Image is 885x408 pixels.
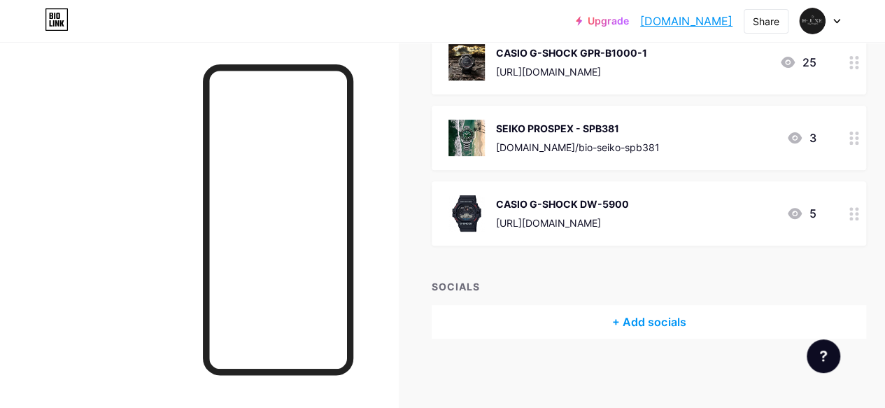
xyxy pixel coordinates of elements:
[640,13,732,29] a: [DOMAIN_NAME]
[496,140,660,155] div: [DOMAIN_NAME]/bio-seiko-spb381
[576,15,629,27] a: Upgrade
[496,45,647,60] div: CASIO G-SHOCK GPR-B1000-1
[432,279,866,294] div: SOCIALS
[448,120,485,156] img: SEIKO PROSPEX - SPB381
[786,205,816,222] div: 5
[799,8,826,34] img: Vu Huy
[753,14,779,29] div: Share
[448,195,485,232] img: CASIO G-SHOCK DW-5900
[779,54,816,71] div: 25
[448,44,485,80] img: CASIO G-SHOCK GPR-B1000-1
[432,305,866,339] div: + Add socials
[496,121,660,136] div: SEIKO PROSPEX - SPB381
[496,197,629,211] div: CASIO G-SHOCK DW-5900
[496,216,629,230] div: [URL][DOMAIN_NAME]
[496,64,647,79] div: [URL][DOMAIN_NAME]
[786,129,816,146] div: 3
